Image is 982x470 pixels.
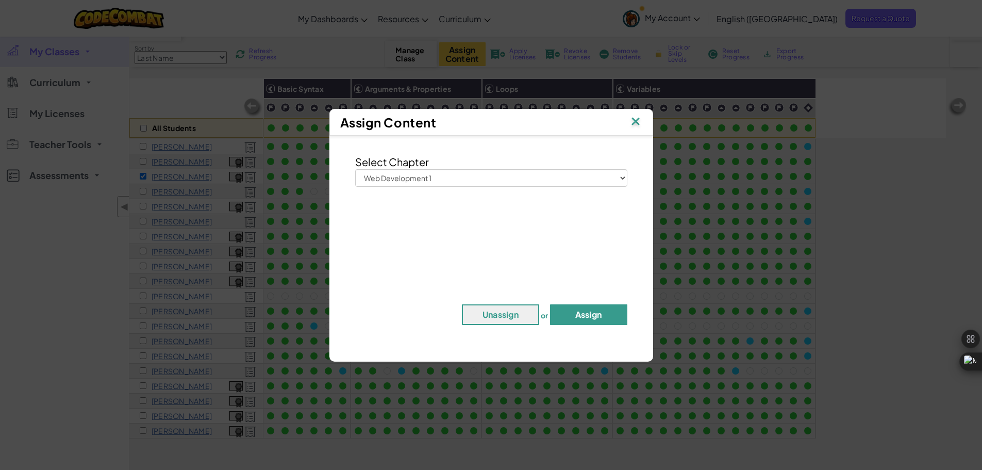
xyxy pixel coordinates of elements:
img: IconClose.svg [629,115,642,130]
button: Unassign [462,304,539,325]
button: Assign [550,304,627,325]
span: Select Chapter [355,155,429,168]
span: Assign Content [340,115,437,130]
span: or [541,310,548,319]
